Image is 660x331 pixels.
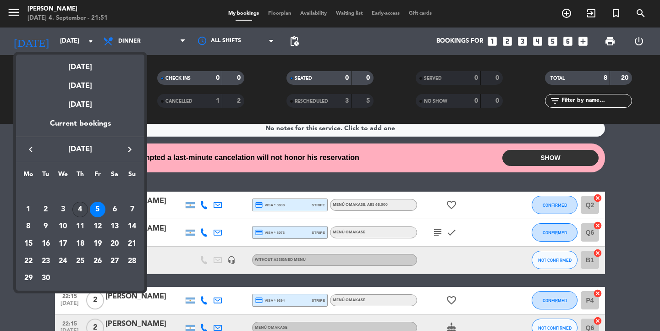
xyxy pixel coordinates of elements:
[21,236,36,252] div: 15
[21,219,36,234] div: 8
[54,253,71,270] td: September 24, 2025
[123,235,141,253] td: September 21, 2025
[106,201,124,218] td: September 6, 2025
[20,253,37,270] td: September 22, 2025
[90,219,105,234] div: 12
[37,201,55,218] td: September 2, 2025
[123,169,141,183] th: Sunday
[107,236,122,252] div: 20
[123,218,141,236] td: September 14, 2025
[38,202,54,217] div: 2
[124,219,140,234] div: 14
[123,253,141,270] td: September 28, 2025
[89,218,106,236] td: September 12, 2025
[55,236,71,252] div: 17
[107,254,122,269] div: 27
[89,201,106,218] td: September 5, 2025
[21,202,36,217] div: 1
[90,254,105,269] div: 26
[38,270,54,286] div: 30
[16,55,144,73] div: [DATE]
[54,235,71,253] td: September 17, 2025
[37,253,55,270] td: September 23, 2025
[22,143,39,155] button: keyboard_arrow_left
[89,169,106,183] th: Friday
[20,218,37,236] td: September 8, 2025
[72,236,88,252] div: 18
[20,235,37,253] td: September 15, 2025
[20,270,37,287] td: September 29, 2025
[37,218,55,236] td: September 9, 2025
[107,219,122,234] div: 13
[25,144,36,155] i: keyboard_arrow_left
[72,254,88,269] div: 25
[54,169,71,183] th: Wednesday
[72,219,88,234] div: 11
[89,235,106,253] td: September 19, 2025
[124,144,135,155] i: keyboard_arrow_right
[20,201,37,218] td: September 1, 2025
[38,236,54,252] div: 16
[54,201,71,218] td: September 3, 2025
[16,92,144,118] div: [DATE]
[37,270,55,287] td: September 30, 2025
[39,143,121,155] span: [DATE]
[124,254,140,269] div: 28
[71,218,89,236] td: September 11, 2025
[55,202,71,217] div: 3
[106,235,124,253] td: September 20, 2025
[16,118,144,137] div: Current bookings
[21,254,36,269] div: 22
[38,219,54,234] div: 9
[37,235,55,253] td: September 16, 2025
[89,253,106,270] td: September 26, 2025
[123,201,141,218] td: September 7, 2025
[106,218,124,236] td: September 13, 2025
[124,236,140,252] div: 21
[20,183,141,201] td: SEP
[20,169,37,183] th: Monday
[71,253,89,270] td: September 25, 2025
[71,169,89,183] th: Thursday
[121,143,138,155] button: keyboard_arrow_right
[124,202,140,217] div: 7
[90,236,105,252] div: 19
[21,270,36,286] div: 29
[71,201,89,218] td: September 4, 2025
[38,254,54,269] div: 23
[106,253,124,270] td: September 27, 2025
[54,218,71,236] td: September 10, 2025
[90,202,105,217] div: 5
[16,73,144,92] div: [DATE]
[72,202,88,217] div: 4
[106,169,124,183] th: Saturday
[55,254,71,269] div: 24
[55,219,71,234] div: 10
[107,202,122,217] div: 6
[37,169,55,183] th: Tuesday
[71,235,89,253] td: September 18, 2025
